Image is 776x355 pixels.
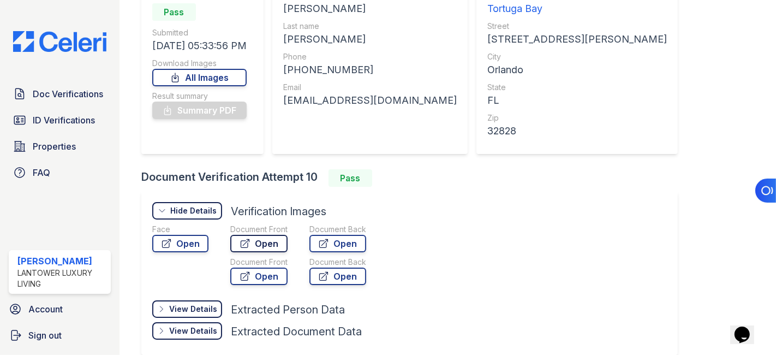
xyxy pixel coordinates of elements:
[230,268,288,285] a: Open
[9,83,111,105] a: Doc Verifications
[231,324,362,339] div: Extracted Document Data
[152,58,247,69] div: Download Images
[283,21,457,32] div: Last name
[283,62,457,78] div: [PHONE_NUMBER]
[9,162,111,184] a: FAQ
[283,82,457,93] div: Email
[283,32,457,47] div: [PERSON_NAME]
[487,93,667,108] div: FL
[33,140,76,153] span: Properties
[152,224,208,235] div: Face
[4,31,115,52] img: CE_Logo_Blue-a8612792a0a2168367f1c8372b55b34899dd931a85d93a1a3d3e32e68fde9ad4.png
[9,135,111,157] a: Properties
[169,326,217,336] div: View Details
[309,235,366,252] a: Open
[152,27,247,38] div: Submitted
[152,235,208,252] a: Open
[730,311,765,344] iframe: chat widget
[17,255,106,268] div: [PERSON_NAME]
[28,303,63,316] span: Account
[17,268,106,289] div: Lantower Luxury Living
[33,114,95,127] span: ID Verifications
[487,1,667,16] div: Tortuga Bay
[231,302,345,317] div: Extracted Person Data
[152,38,247,54] div: [DATE] 05:33:56 PM
[309,257,366,268] div: Document Back
[487,123,667,139] div: 32828
[283,1,457,16] div: [PERSON_NAME]
[230,224,288,235] div: Document Front
[141,169,687,187] div: Document Verification Attempt 10
[487,21,667,32] div: Street
[231,204,326,219] div: Verification Images
[487,32,667,47] div: [STREET_ADDRESS][PERSON_NAME]
[33,166,50,179] span: FAQ
[4,298,115,320] a: Account
[152,3,196,21] div: Pass
[169,304,217,315] div: View Details
[230,235,288,252] a: Open
[487,113,667,123] div: Zip
[4,324,115,346] a: Sign out
[33,87,103,100] span: Doc Verifications
[152,69,247,86] a: All Images
[487,51,667,62] div: City
[170,205,217,216] div: Hide Details
[487,82,667,93] div: State
[283,51,457,62] div: Phone
[309,224,366,235] div: Document Back
[152,91,247,102] div: Result summary
[28,329,62,342] span: Sign out
[9,109,111,131] a: ID Verifications
[230,257,288,268] div: Document Front
[309,268,366,285] a: Open
[283,93,457,108] div: [EMAIL_ADDRESS][DOMAIN_NAME]
[487,62,667,78] div: Orlando
[329,169,372,187] div: Pass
